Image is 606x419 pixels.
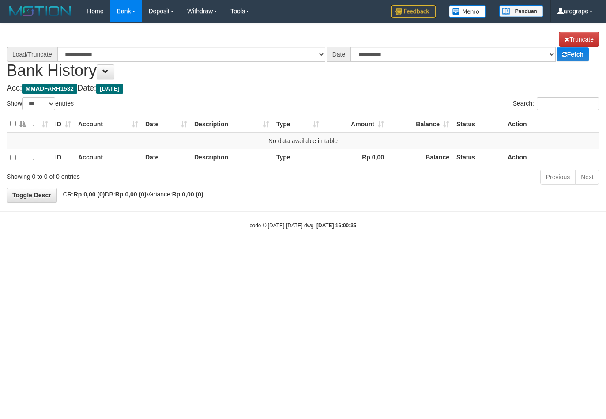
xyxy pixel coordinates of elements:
[7,97,74,110] label: Show entries
[273,115,323,132] th: Type: activate to sort column ascending
[7,188,57,203] a: Toggle Descr
[7,132,599,149] td: No data available in table
[7,115,29,132] th: : activate to sort column descending
[22,84,77,94] span: MMADFARH1532
[504,115,599,132] th: Action
[453,149,504,166] th: Status
[96,84,123,94] span: [DATE]
[7,169,246,181] div: Showing 0 to 0 of 0 entries
[559,32,599,47] a: Truncate
[172,191,203,198] strong: Rp 0,00 (0)
[191,149,273,166] th: Description
[449,5,486,18] img: Button%20Memo.svg
[273,149,323,166] th: Type
[323,115,388,132] th: Amount: activate to sort column ascending
[540,170,576,185] a: Previous
[52,149,75,166] th: ID
[7,47,57,62] div: Load/Truncate
[513,97,599,110] label: Search:
[453,115,504,132] th: Status
[327,47,351,62] div: Date
[22,97,55,110] select: Showentries
[115,191,147,198] strong: Rp 0,00 (0)
[388,149,453,166] th: Balance
[7,4,74,18] img: MOTION_logo.png
[323,149,388,166] th: Rp 0,00
[575,170,599,185] a: Next
[499,5,543,17] img: panduan.png
[59,191,203,198] span: CR: DB: Variance:
[250,223,357,229] small: code © [DATE]-[DATE] dwg |
[537,97,599,110] input: Search:
[74,191,105,198] strong: Rp 0,00 (0)
[191,115,273,132] th: Description: activate to sort column ascending
[52,115,75,132] th: ID: activate to sort column ascending
[142,149,191,166] th: Date
[557,47,589,61] a: Fetch
[75,149,142,166] th: Account
[29,115,52,132] th: : activate to sort column ascending
[504,149,599,166] th: Action
[75,115,142,132] th: Account: activate to sort column ascending
[388,115,453,132] th: Balance: activate to sort column ascending
[7,84,599,93] h4: Acc: Date:
[391,5,436,18] img: Feedback.jpg
[142,115,191,132] th: Date: activate to sort column ascending
[7,32,599,79] h1: Bank History
[316,223,356,229] strong: [DATE] 16:00:35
